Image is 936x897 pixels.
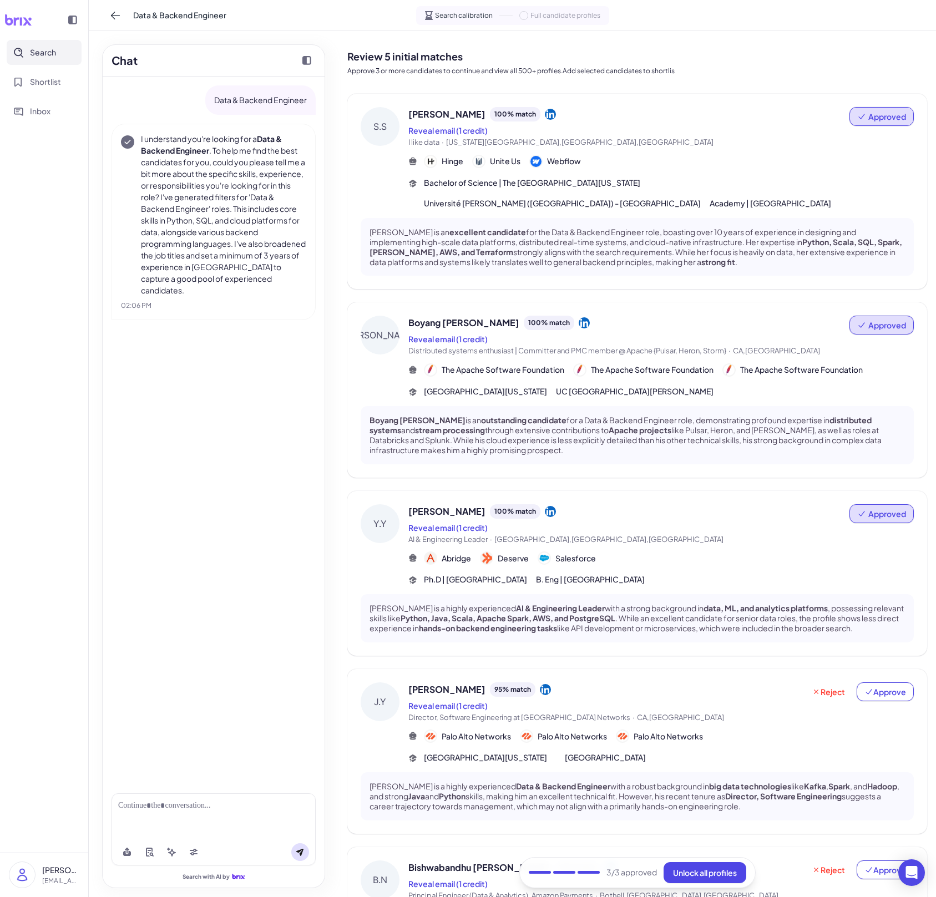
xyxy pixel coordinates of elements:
strong: Python, Java, Scala, Apache Spark, AWS, and PostgreSQL [401,613,615,623]
span: Palo Alto Networks [538,731,607,742]
h2: Chat [112,52,138,69]
img: 公司logo [617,731,628,742]
span: Unlock all profiles [673,868,737,878]
div: S.S [361,107,399,146]
button: Reject [805,682,852,701]
span: · [490,535,492,544]
div: 100 % match [490,107,540,121]
span: · [728,346,731,355]
span: CA,[GEOGRAPHIC_DATA] [733,346,820,355]
strong: Python [439,791,466,801]
p: I understand you're looking for a . To help me find the best candidates for you, could you please... [141,133,306,296]
span: [GEOGRAPHIC_DATA] [565,752,646,763]
div: J.Y [361,682,399,721]
p: [PERSON_NAME] is a highly experienced with a robust background in like , , and , and strong and s... [370,781,905,812]
span: [PERSON_NAME] [408,683,485,696]
span: · [633,713,635,722]
span: Approved [868,111,906,122]
p: is an for a Data & Backend Engineer role, demonstrating profound expertise in and through extensi... [370,415,905,455]
img: user_logo.png [9,862,35,888]
p: Data & Backend Engineer [214,94,307,106]
strong: Director, Software Engineering [725,791,842,801]
span: Palo Alto Networks [442,731,511,742]
strong: stream processing [415,425,485,435]
strong: Python, Scala, SQL, Spark, [PERSON_NAME], AWS, and Terraform [370,237,902,257]
span: Unite Us [490,155,520,167]
span: AI & Engineering Leader [408,535,488,544]
span: Approve [864,686,906,697]
button: Approved [849,107,914,126]
span: Approved [868,508,906,519]
strong: data, ML, and analytics platforms [704,603,828,613]
span: Approved [868,320,906,331]
p: [PERSON_NAME] [42,864,79,876]
button: Search [7,40,82,65]
button: Reveal email (1 credit) [408,333,488,345]
span: Search calibration [435,11,493,21]
h2: Review 5 initial matches [347,49,927,64]
span: [GEOGRAPHIC_DATA],[GEOGRAPHIC_DATA],[GEOGRAPHIC_DATA] [494,535,723,544]
span: 3 /3 approved [606,867,657,879]
strong: Apache projects [609,425,671,435]
img: 公司logo [574,364,585,376]
strong: strong fit [701,257,735,267]
span: UC [GEOGRAPHIC_DATA][PERSON_NAME] [556,386,714,397]
span: Boyang [PERSON_NAME] [408,316,519,330]
span: CA,[GEOGRAPHIC_DATA] [637,713,724,722]
span: Bishwabandhu [PERSON_NAME] [408,861,550,874]
strong: hands-on backend engineering tasks [419,623,557,633]
strong: Spark [828,781,850,791]
div: 100 % match [524,316,574,330]
span: Hinge [442,155,463,167]
img: 公司logo [425,364,436,376]
span: Université [PERSON_NAME] ([GEOGRAPHIC_DATA]) - [GEOGRAPHIC_DATA] [424,197,701,209]
img: 公司logo [530,156,542,167]
strong: distributed systems [370,415,872,435]
strong: Data & Backend Engineer [516,781,610,791]
button: Approved [849,504,914,523]
p: Approve 3 or more candidates to continue and view all 500+ profiles.Add selected candidates to sh... [347,66,927,76]
span: Data & Backend Engineer [133,9,226,21]
div: 02:06 PM [121,301,306,311]
span: [US_STATE][GEOGRAPHIC_DATA],[GEOGRAPHIC_DATA],[GEOGRAPHIC_DATA] [446,138,714,146]
img: 公司logo [539,553,550,564]
button: Reveal email (1 credit) [408,522,488,534]
button: Approve [857,860,914,879]
div: 95 % match [490,682,535,697]
span: I like data [408,138,439,146]
span: Inbox [30,105,50,117]
button: Inbox [7,99,82,124]
button: Unlock all profiles [664,862,746,883]
span: [GEOGRAPHIC_DATA][US_STATE] [424,752,547,763]
img: 公司logo [481,553,492,564]
img: 公司logo [425,731,436,742]
span: Salesforce [555,553,596,564]
span: Reject [812,864,845,875]
span: Distributed systems enthusiast | Committer and PMC member @ Apache {Pulsar, Heron, Storm} [408,346,726,355]
span: Reject [812,686,845,697]
strong: Boyang [PERSON_NAME] [370,415,466,425]
p: [PERSON_NAME] is a highly experienced with a strong background in , possessing relevant skills li... [370,603,905,634]
span: Bachelor of Science | The [GEOGRAPHIC_DATA][US_STATE] [424,177,640,189]
span: Search with AI by [183,873,230,880]
span: B. Eng | [GEOGRAPHIC_DATA] [536,574,645,585]
button: Send message [291,843,309,861]
span: Ph.D | [GEOGRAPHIC_DATA] [424,574,527,585]
span: Full candidate profiles [530,11,600,21]
button: Reveal email (1 credit) [408,700,488,712]
button: Approved [849,316,914,335]
span: [PERSON_NAME] [408,108,485,121]
img: 公司logo [521,731,532,742]
span: Academy | [GEOGRAPHIC_DATA] [710,197,831,209]
button: Approve [857,682,914,701]
span: Director, Software Engineering at [GEOGRAPHIC_DATA] Networks [408,713,630,722]
button: Shortlist [7,69,82,94]
strong: excellent candidate [449,227,526,237]
strong: Hadoop [867,781,897,791]
button: Reveal email (1 credit) [408,125,488,136]
img: 公司logo [425,156,436,167]
span: Abridge [442,553,471,564]
span: [PERSON_NAME] [408,505,485,518]
span: · [442,138,444,146]
strong: big data technologies [709,781,791,791]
